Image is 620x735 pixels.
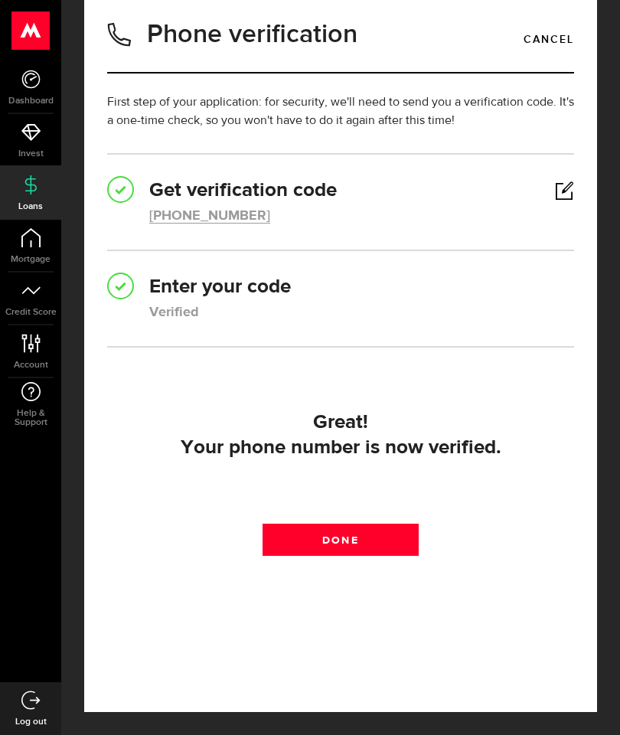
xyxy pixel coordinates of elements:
p: First step of your application: for security, we'll need to send you a verification code. It's a ... [107,93,574,130]
a: Done [263,524,418,556]
span: Done [322,535,358,546]
div: Your phone number is now verified. [116,436,565,461]
div: Verified [149,302,199,323]
h2: Enter your code [107,274,574,301]
h1: Phone verification [147,15,357,54]
h2: Get verification code [107,178,574,204]
a: Cancel [524,27,574,53]
button: Open LiveChat chat widget [12,6,58,52]
h2: Great! [116,410,565,436]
